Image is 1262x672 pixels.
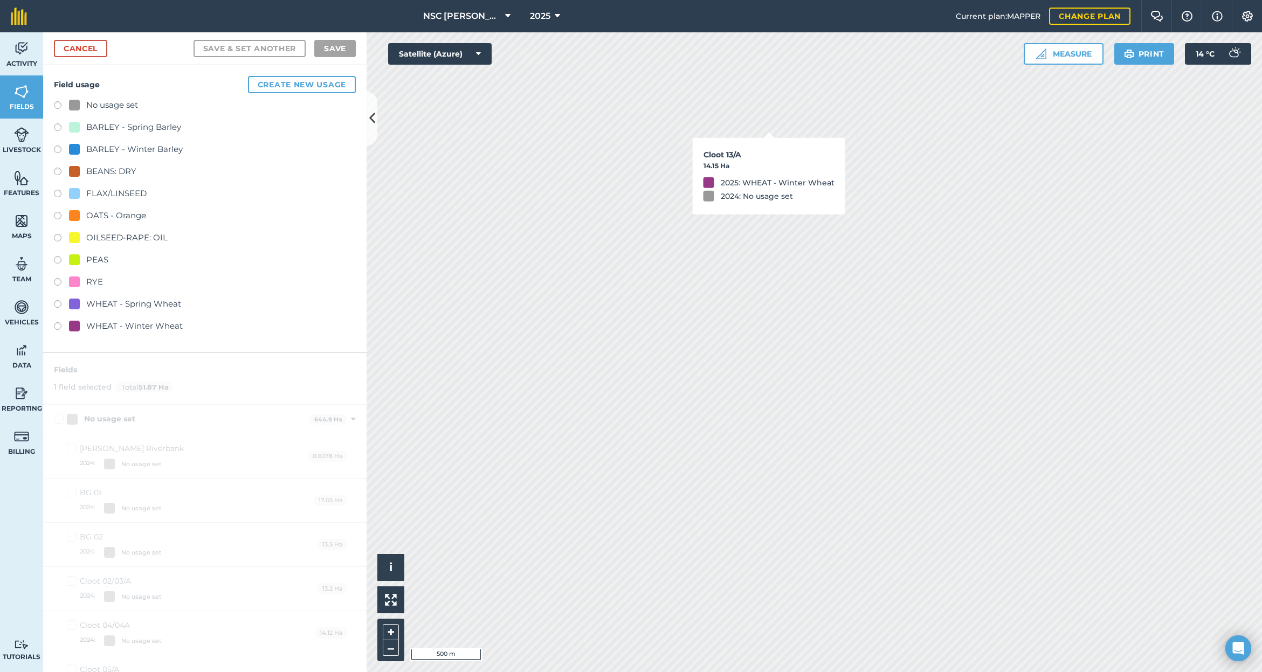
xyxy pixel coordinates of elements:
[704,162,729,170] strong: 14.15 Ha
[1241,11,1254,22] img: A cog icon
[1225,635,1251,661] div: Open Intercom Messenger
[956,10,1040,22] span: Current plan : MAPPER
[377,554,404,581] button: i
[314,40,356,57] button: Save
[388,43,492,65] button: Satellite (Azure)
[1181,11,1194,22] img: A question mark icon
[14,428,29,445] img: svg+xml;base64,PD94bWwgdmVyc2lvbj0iMS4wIiBlbmNvZGluZz0idXRmLTgiPz4KPCEtLSBHZW5lcmF0b3I6IEFkb2JlIE...
[14,299,29,315] img: svg+xml;base64,PD94bWwgdmVyc2lvbj0iMS4wIiBlbmNvZGluZz0idXRmLTgiPz4KPCEtLSBHZW5lcmF0b3I6IEFkb2JlIE...
[11,8,27,25] img: fieldmargin Logo
[194,40,306,57] button: Save & set another
[721,176,835,188] div: 2025: WHEAT - Winter Wheat
[14,385,29,401] img: svg+xml;base64,PD94bWwgdmVyc2lvbj0iMS4wIiBlbmNvZGluZz0idXRmLTgiPz4KPCEtLSBHZW5lcmF0b3I6IEFkb2JlIE...
[86,231,168,244] div: OILSEED-RAPE: OIL
[1114,43,1175,65] button: Print
[1024,43,1104,65] button: Measure
[383,624,399,640] button: +
[86,121,181,134] div: BARLEY - Spring Barley
[86,253,108,266] div: PEAS
[86,143,183,156] div: BARLEY - Winter Barley
[1036,49,1046,59] img: Ruler icon
[1223,43,1245,65] img: svg+xml;base64,PD94bWwgdmVyc2lvbj0iMS4wIiBlbmNvZGluZz0idXRmLTgiPz4KPCEtLSBHZW5lcmF0b3I6IEFkb2JlIE...
[86,165,136,178] div: BEANS: DRY
[86,275,103,288] div: RYE
[86,99,138,112] div: No usage set
[383,640,399,656] button: –
[14,127,29,143] img: svg+xml;base64,PD94bWwgdmVyc2lvbj0iMS4wIiBlbmNvZGluZz0idXRmLTgiPz4KPCEtLSBHZW5lcmF0b3I6IEFkb2JlIE...
[14,213,29,229] img: svg+xml;base64,PHN2ZyB4bWxucz0iaHR0cDovL3d3dy53My5vcmcvMjAwMC9zdmciIHdpZHRoPSI1NiIgaGVpZ2h0PSI2MC...
[1185,43,1251,65] button: 14 °C
[14,256,29,272] img: svg+xml;base64,PD94bWwgdmVyc2lvbj0iMS4wIiBlbmNvZGluZz0idXRmLTgiPz4KPCEtLSBHZW5lcmF0b3I6IEFkb2JlIE...
[423,10,501,23] span: NSC [PERSON_NAME]
[1124,47,1134,60] img: svg+xml;base64,PHN2ZyB4bWxucz0iaHR0cDovL3d3dy53My5vcmcvMjAwMC9zdmciIHdpZHRoPSIxOSIgaGVpZ2h0PSIyNC...
[86,187,147,200] div: FLAX/LINSEED
[704,149,835,161] h3: Cloot 13/A
[248,76,356,93] button: Create new usage
[1150,11,1163,22] img: Two speech bubbles overlapping with the left bubble in the forefront
[530,10,550,23] span: 2025
[86,209,146,222] div: OATS - Orange
[86,320,183,332] div: WHEAT - Winter Wheat
[1049,8,1130,25] a: Change plan
[721,190,793,202] div: 2024: No usage set
[14,640,29,650] img: svg+xml;base64,PD94bWwgdmVyc2lvbj0iMS4wIiBlbmNvZGluZz0idXRmLTgiPz4KPCEtLSBHZW5lcmF0b3I6IEFkb2JlIE...
[14,342,29,358] img: svg+xml;base64,PD94bWwgdmVyc2lvbj0iMS4wIiBlbmNvZGluZz0idXRmLTgiPz4KPCEtLSBHZW5lcmF0b3I6IEFkb2JlIE...
[54,76,356,93] h4: Field usage
[14,40,29,57] img: svg+xml;base64,PD94bWwgdmVyc2lvbj0iMS4wIiBlbmNvZGluZz0idXRmLTgiPz4KPCEtLSBHZW5lcmF0b3I6IEFkb2JlIE...
[1212,10,1223,23] img: svg+xml;base64,PHN2ZyB4bWxucz0iaHR0cDovL3d3dy53My5vcmcvMjAwMC9zdmciIHdpZHRoPSIxNyIgaGVpZ2h0PSIxNy...
[1196,43,1215,65] span: 14 ° C
[54,40,107,57] a: Cancel
[14,170,29,186] img: svg+xml;base64,PHN2ZyB4bWxucz0iaHR0cDovL3d3dy53My5vcmcvMjAwMC9zdmciIHdpZHRoPSI1NiIgaGVpZ2h0PSI2MC...
[14,84,29,100] img: svg+xml;base64,PHN2ZyB4bWxucz0iaHR0cDovL3d3dy53My5vcmcvMjAwMC9zdmciIHdpZHRoPSI1NiIgaGVpZ2h0PSI2MC...
[385,594,397,606] img: Four arrows, one pointing top left, one top right, one bottom right and the last bottom left
[389,560,392,574] span: i
[86,297,181,310] div: WHEAT - Spring Wheat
